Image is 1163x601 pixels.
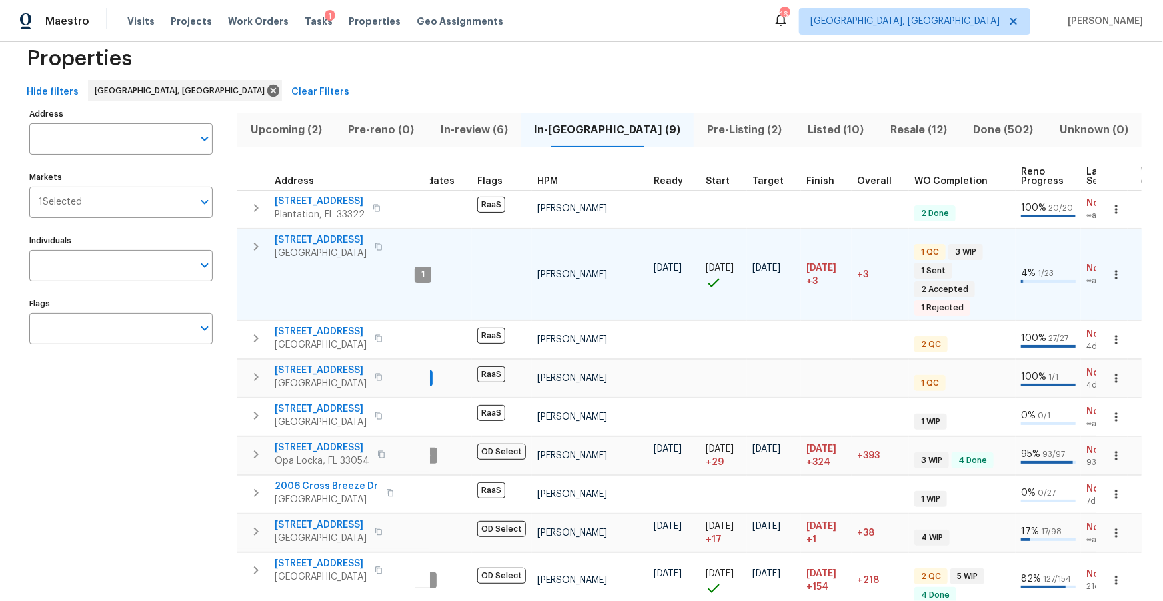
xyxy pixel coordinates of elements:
[245,121,327,139] span: Upcoming (2)
[654,569,682,578] span: [DATE]
[953,455,992,466] span: 4 Done
[537,412,607,422] span: [PERSON_NAME]
[1041,528,1062,536] span: 17 / 98
[1086,167,1110,186] span: Last Seen
[752,263,780,273] span: [DATE]
[801,437,852,475] td: Scheduled to finish 324 day(s) late
[1086,534,1122,546] span: ∞ ago
[1086,521,1122,534] span: No
[275,518,367,532] span: [STREET_ADDRESS]
[275,416,367,429] span: [GEOGRAPHIC_DATA]
[806,569,836,578] span: [DATE]
[275,441,369,454] span: [STREET_ADDRESS]
[806,533,816,546] span: +1
[916,284,974,295] span: 2 Accepted
[916,302,969,314] span: 1 Rejected
[275,247,367,260] span: [GEOGRAPHIC_DATA]
[780,8,789,21] div: 16
[706,533,722,546] span: + 17
[275,233,367,247] span: [STREET_ADDRESS]
[752,569,780,578] span: [DATE]
[801,229,852,320] td: Scheduled to finish 3 day(s) late
[275,402,367,416] span: [STREET_ADDRESS]
[343,121,420,139] span: Pre-reno (0)
[706,569,734,578] span: [DATE]
[415,177,455,186] span: Updates
[275,377,367,390] span: [GEOGRAPHIC_DATA]
[852,229,909,320] td: 3 day(s) past target finish date
[275,208,365,221] span: Plantation, FL 33322
[706,177,742,186] div: Actual renovation start date
[806,263,836,273] span: [DATE]
[706,444,734,454] span: [DATE]
[916,378,944,389] span: 1 QC
[195,129,214,148] button: Open
[916,416,946,428] span: 1 WIP
[1048,373,1058,381] span: 1 / 1
[275,557,367,570] span: [STREET_ADDRESS]
[27,84,79,101] span: Hide filters
[275,325,367,338] span: [STREET_ADDRESS]
[857,576,879,585] span: +218
[29,300,213,308] label: Flags
[916,494,946,505] span: 1 WIP
[1086,210,1122,221] span: ∞ ago
[477,366,505,382] span: RaaS
[291,84,349,101] span: Clear Filters
[537,374,607,383] span: [PERSON_NAME]
[477,482,505,498] span: RaaS
[702,121,787,139] span: Pre-Listing (2)
[39,197,82,208] span: 1 Selected
[916,532,948,544] span: 4 WIP
[1021,334,1046,343] span: 100 %
[1086,405,1122,418] span: No
[349,15,401,28] span: Properties
[1086,262,1122,275] span: No
[537,490,607,499] span: [PERSON_NAME]
[968,121,1039,139] span: Done (502)
[752,444,780,454] span: [DATE]
[1086,341,1122,352] span: 4d ago
[654,177,683,186] span: Ready
[275,570,367,584] span: [GEOGRAPHIC_DATA]
[29,173,213,181] label: Markets
[806,456,830,469] span: +324
[1086,380,1122,391] span: 4d ago
[477,405,505,421] span: RaaS
[537,451,607,460] span: [PERSON_NAME]
[275,364,367,377] span: [STREET_ADDRESS]
[537,528,607,538] span: [PERSON_NAME]
[275,177,314,186] span: Address
[275,195,365,208] span: [STREET_ADDRESS]
[1021,450,1040,459] span: 95 %
[1086,482,1122,496] span: No
[916,265,951,277] span: 1 Sent
[29,110,213,118] label: Address
[700,437,747,475] td: Project started 29 days late
[1038,412,1050,420] span: 0 / 1
[950,247,982,258] span: 3 WIP
[1086,275,1122,287] span: ∞ ago
[275,532,367,545] span: [GEOGRAPHIC_DATA]
[417,15,503,28] span: Geo Assignments
[537,204,607,213] span: [PERSON_NAME]
[806,275,818,288] span: +3
[752,177,784,186] span: Target
[477,177,503,186] span: Flags
[752,177,796,186] div: Target renovation project end date
[529,121,686,139] span: In-[GEOGRAPHIC_DATA] (9)
[857,528,874,538] span: +38
[88,80,282,101] div: [GEOGRAPHIC_DATA], [GEOGRAPHIC_DATA]
[195,256,214,275] button: Open
[1021,411,1036,420] span: 0 %
[1021,574,1041,584] span: 82 %
[952,571,983,582] span: 5 WIP
[195,319,214,338] button: Open
[700,229,747,320] td: Project started on time
[916,247,944,258] span: 1 QC
[228,15,289,28] span: Work Orders
[803,121,870,139] span: Listed (10)
[916,339,946,350] span: 2 QC
[1021,372,1046,382] span: 100 %
[95,84,270,97] span: [GEOGRAPHIC_DATA], [GEOGRAPHIC_DATA]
